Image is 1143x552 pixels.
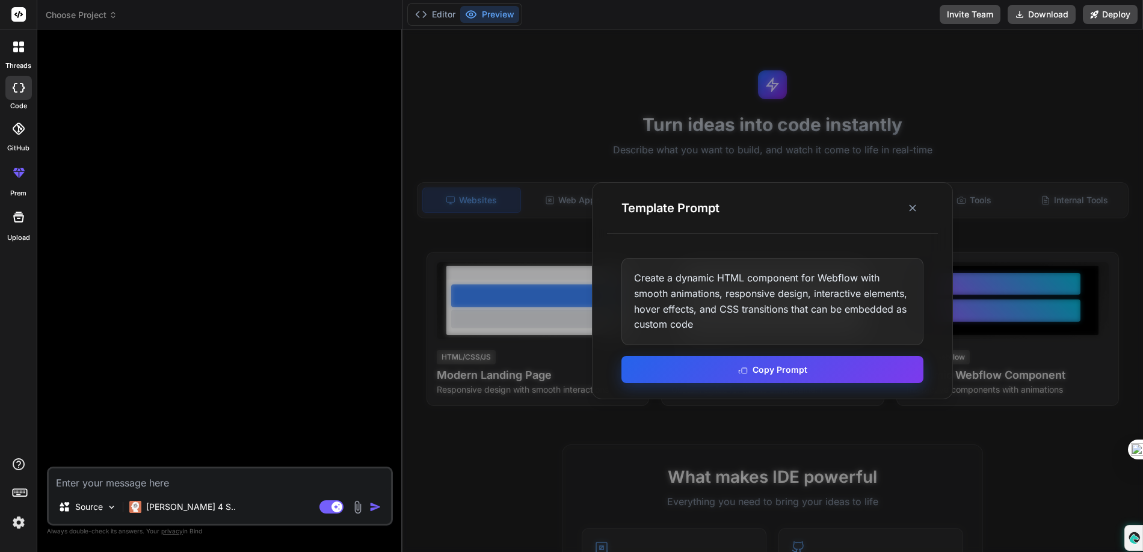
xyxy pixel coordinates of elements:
[7,143,29,153] label: GitHub
[1008,5,1076,24] button: Download
[460,6,519,23] button: Preview
[410,6,460,23] button: Editor
[46,9,117,21] span: Choose Project
[106,502,117,512] img: Pick Models
[47,526,393,537] p: Always double-check its answers. Your in Bind
[621,258,923,345] div: Create a dynamic HTML component for Webflow with smooth animations, responsive design, interactiv...
[75,501,103,513] p: Source
[10,188,26,198] label: prem
[940,5,1000,24] button: Invite Team
[621,200,719,216] h3: Template Prompt
[351,500,365,514] img: attachment
[10,101,27,111] label: code
[1083,5,1138,24] button: Deploy
[5,61,31,71] label: threads
[621,356,923,383] button: Copy Prompt
[8,512,29,533] img: settings
[7,233,30,243] label: Upload
[161,527,183,535] span: privacy
[129,501,141,513] img: Claude 4 Sonnet
[146,501,236,513] p: [PERSON_NAME] 4 S..
[369,501,381,513] img: icon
